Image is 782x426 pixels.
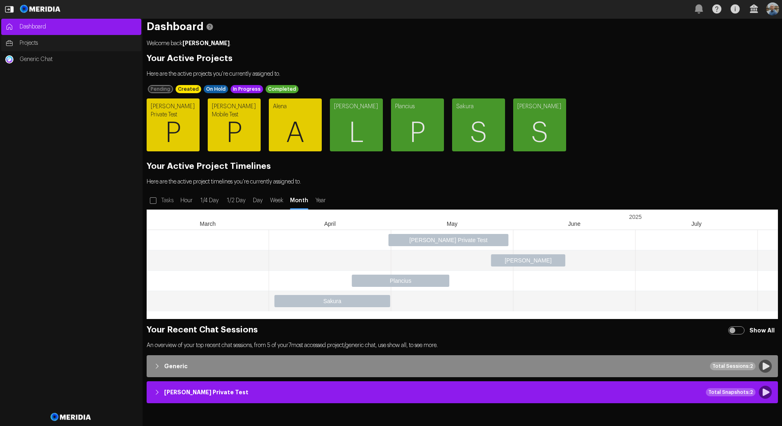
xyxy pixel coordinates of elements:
[20,39,137,47] span: Projects
[147,23,778,31] h1: Dashboard
[251,197,264,205] span: Day
[20,23,137,31] span: Dashboard
[391,98,444,151] a: PlanciusP
[147,39,778,48] p: Welcome back .
[147,341,778,350] p: An overview of your top recent chat sessions, from 5 of your 7 most accessed project/generic chat...
[182,40,230,46] strong: [PERSON_NAME]
[330,109,383,157] span: L
[391,109,444,157] span: P
[766,2,779,15] img: Profile Icon
[147,326,778,334] h2: Your Recent Chat Sessions
[176,85,201,93] div: Created
[149,383,776,401] button: [PERSON_NAME] Private TestTotal Snapshots:2
[147,178,778,186] p: Here are the active project timelines you're currently assigned to.
[268,197,285,205] span: Week
[147,109,200,157] span: P
[20,55,137,63] span: Generic Chat
[179,197,194,205] span: Hour
[289,197,309,205] span: Month
[710,362,756,370] div: Total Sessions: 2
[748,323,778,338] label: Show All
[49,408,93,426] img: Meridia Logo
[452,109,505,157] span: S
[706,388,756,396] div: Total Snapshots: 2
[147,70,778,78] p: Here are the active projects you're currently assigned to.
[266,85,299,93] div: Completed
[452,98,505,151] a: SakuraS
[208,98,261,151] a: [PERSON_NAME] Mobile TestP
[513,98,566,151] a: [PERSON_NAME]S
[269,98,322,151] a: AlenaA
[147,55,778,63] h2: Your Active Projects
[160,193,177,208] label: Tasks
[147,162,778,170] h2: Your Active Project Timelines
[1,19,141,35] a: Dashboard
[1,35,141,51] a: Projects
[208,109,261,157] span: P
[5,55,13,63] img: Generic Chat
[1,51,141,68] a: Generic ChatGeneric Chat
[513,109,566,157] span: S
[147,98,200,151] a: [PERSON_NAME] Private TestP
[313,197,328,205] span: Year
[269,109,322,157] span: A
[148,85,173,93] div: Pending
[149,357,776,375] button: GenericTotal Sessions:2
[198,197,221,205] span: 1/4 Day
[204,85,228,93] div: On Hold
[231,85,263,93] div: In Progress
[225,197,247,205] span: 1/2 Day
[330,98,383,151] a: [PERSON_NAME]L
